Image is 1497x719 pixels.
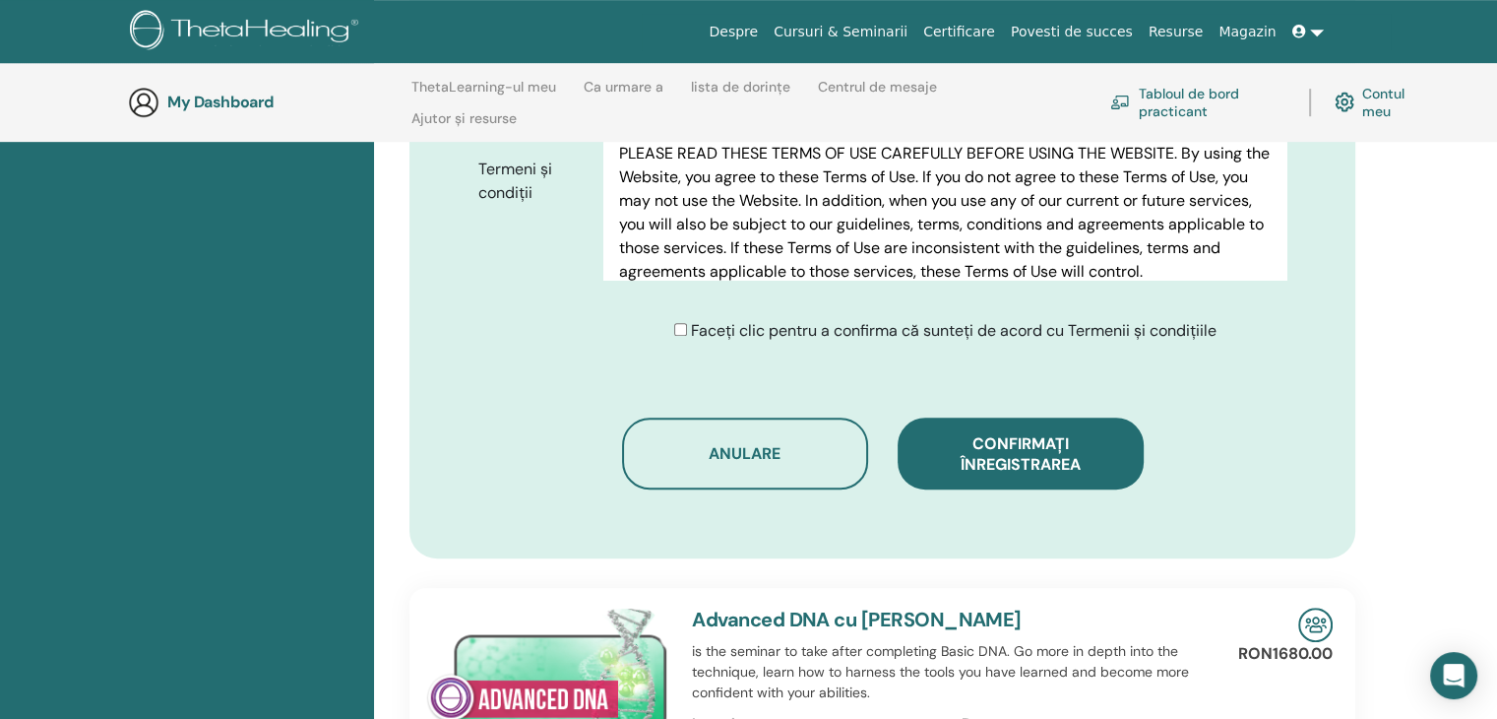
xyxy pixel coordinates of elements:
[1335,88,1354,116] img: cog.svg
[167,93,364,111] h3: My Dashboard
[130,10,365,54] img: logo.png
[1211,14,1283,50] a: Magazin
[1335,81,1425,124] a: Contul meu
[411,110,517,142] a: Ajutor și resurse
[692,641,1230,703] p: is the seminar to take after completing Basic DNA. Go more in depth into the technique, learn how...
[128,87,159,118] img: generic-user-icon.jpg
[1141,14,1212,50] a: Resurse
[1430,652,1477,699] div: Open Intercom Messenger
[692,607,1022,632] a: Advanced DNA cu [PERSON_NAME]
[766,14,915,50] a: Cursuri & Seminarii
[1110,81,1285,124] a: Tabloul de bord practicant
[619,142,1271,284] p: PLEASE READ THESE TERMS OF USE CAREFULLY BEFORE USING THE WEBSITE. By using the Website, you agre...
[1110,95,1130,109] img: chalkboard-teacher.svg
[584,79,663,110] a: Ca urmare a
[411,79,556,110] a: ThetaLearning-ul meu
[961,433,1081,475] span: Confirmați înregistrarea
[1238,642,1333,666] p: RON1680.00
[701,14,766,50] a: Despre
[818,79,937,110] a: Centrul de mesaje
[1003,14,1141,50] a: Povesti de succes
[898,418,1144,490] button: Confirmați înregistrarea
[691,320,1216,341] span: Faceți clic pentru a confirma că sunteți de acord cu Termenii și condițiile
[709,443,780,464] span: Anulare
[1298,608,1333,642] img: In-Person Seminar
[691,79,790,110] a: lista de dorințe
[464,151,603,212] label: Termeni și condiții
[622,418,868,490] button: Anulare
[915,14,1003,50] a: Certificare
